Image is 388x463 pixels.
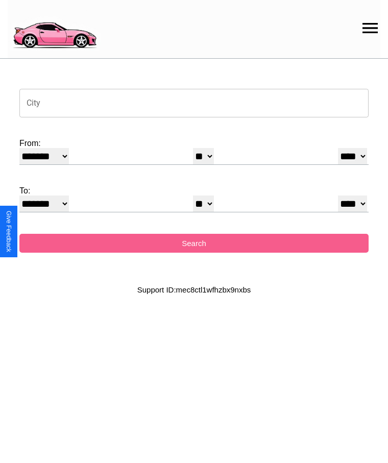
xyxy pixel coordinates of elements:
img: logo [8,5,101,51]
button: Search [19,234,369,253]
label: To: [19,186,369,196]
label: From: [19,139,369,148]
div: Give Feedback [5,211,12,252]
p: Support ID: mec8ctl1wfhzbx9nxbs [137,283,251,297]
